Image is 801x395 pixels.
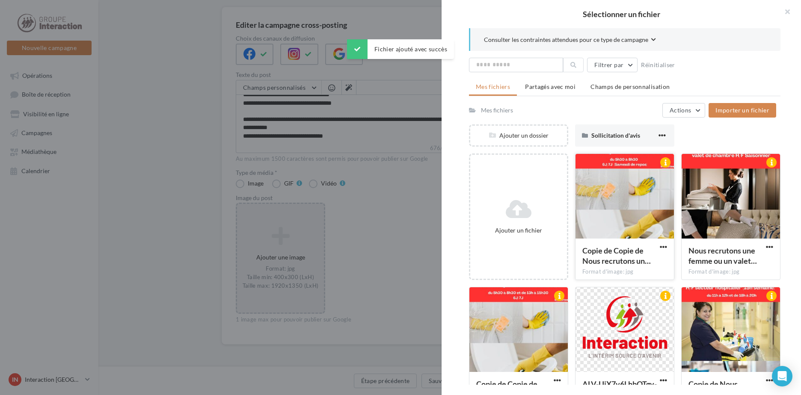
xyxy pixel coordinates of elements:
span: Nous recrutons une femme ou un valet de chambre (2) [688,246,757,265]
div: Fichier ajouté avec succès [347,39,454,59]
button: Filtrer par [587,58,638,72]
div: Open Intercom Messenger [772,366,792,386]
span: Consulter les contraintes attendues pour ce type de campagne [484,35,648,44]
div: Ajouter un dossier [470,131,567,140]
div: Ajouter un fichier [474,226,564,235]
span: Actions [670,106,691,114]
h2: Sélectionner un fichier [455,10,787,18]
span: Champs de personnalisation [590,83,670,90]
div: Mes fichiers [481,106,513,115]
button: Importer un fichier [709,103,776,118]
div: Format d'image: jpg [688,268,773,276]
button: Réinitialiser [638,60,679,70]
button: Actions [662,103,705,118]
span: Sollicitation d'avis [591,132,640,139]
button: Consulter les contraintes attendues pour ce type de campagne [484,35,656,46]
span: Copie de Copie de Nous recrutons une femme ou un valet de chambre (4) [582,246,651,265]
div: Format d'image: jpg [582,268,667,276]
span: Importer un fichier [715,106,769,114]
span: Mes fichiers [476,83,510,90]
span: Partagés avec moi [525,83,576,90]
